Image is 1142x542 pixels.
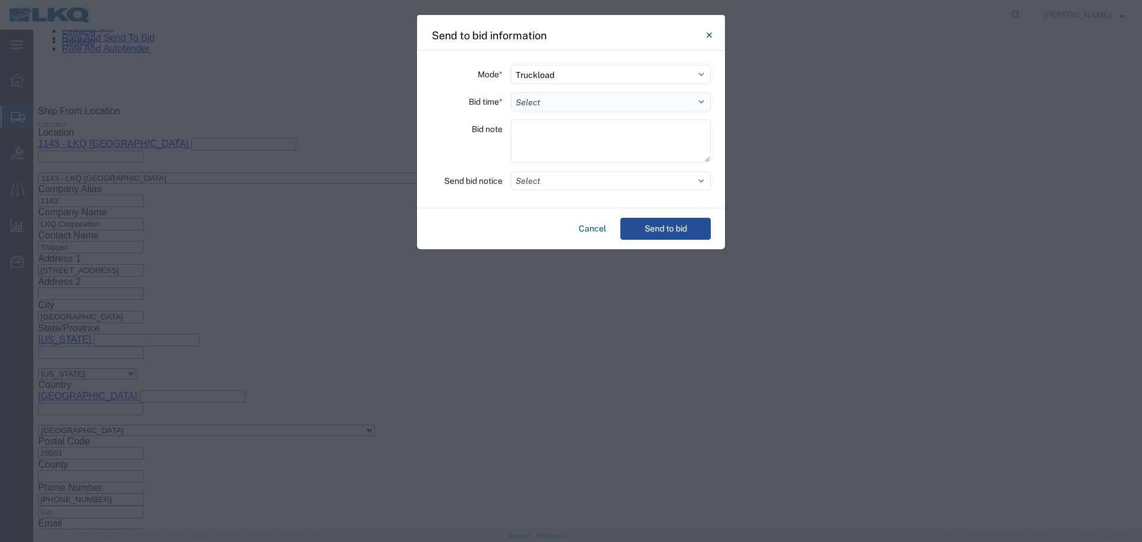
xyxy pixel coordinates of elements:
[432,27,547,43] h4: Send to bid information
[511,171,711,190] button: Select
[478,65,503,84] label: Mode
[697,23,721,47] button: Close
[472,120,503,139] label: Bid note
[444,171,503,190] label: Send bid notice
[469,92,503,111] label: Bid time
[574,218,611,240] button: Cancel
[620,218,711,240] button: Send to bid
